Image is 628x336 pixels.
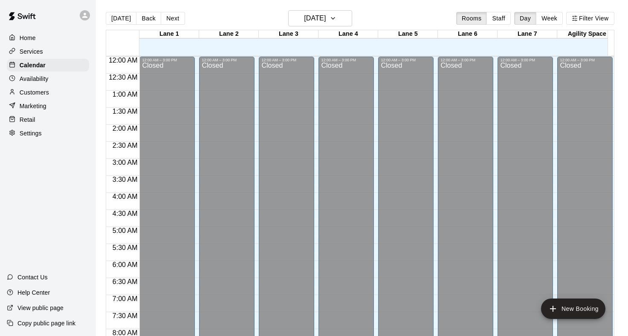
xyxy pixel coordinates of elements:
[7,127,89,140] a: Settings
[381,58,431,62] div: 12:00 AM – 3:00 PM
[110,159,140,166] span: 3:00 AM
[20,88,49,97] p: Customers
[498,30,557,38] div: Lane 7
[456,12,487,25] button: Rooms
[110,210,140,217] span: 4:30 AM
[500,58,550,62] div: 12:00 AM – 3:00 PM
[110,278,140,285] span: 6:30 AM
[136,12,161,25] button: Back
[378,30,438,38] div: Lane 5
[440,58,491,62] div: 12:00 AM – 3:00 PM
[7,113,89,126] a: Retail
[110,142,140,149] span: 2:30 AM
[20,61,46,69] p: Calendar
[110,108,140,115] span: 1:30 AM
[259,30,318,38] div: Lane 3
[566,12,614,25] button: Filter View
[161,12,185,25] button: Next
[7,86,89,99] a: Customers
[557,30,617,38] div: Agility Space
[110,125,140,132] span: 2:00 AM
[199,30,259,38] div: Lane 2
[7,59,89,72] a: Calendar
[107,74,140,81] span: 12:30 AM
[110,91,140,98] span: 1:00 AM
[110,261,140,268] span: 6:00 AM
[110,193,140,200] span: 4:00 AM
[17,304,64,312] p: View public page
[107,57,140,64] span: 12:00 AM
[261,58,312,62] div: 12:00 AM – 3:00 PM
[20,75,49,83] p: Availability
[17,288,50,297] p: Help Center
[17,273,48,281] p: Contact Us
[7,72,89,85] a: Availability
[560,58,610,62] div: 12:00 AM – 3:00 PM
[536,12,563,25] button: Week
[288,10,352,26] button: [DATE]
[20,34,36,42] p: Home
[17,319,75,327] p: Copy public page link
[20,129,42,138] p: Settings
[110,295,140,302] span: 7:00 AM
[20,102,46,110] p: Marketing
[110,176,140,183] span: 3:30 AM
[106,12,136,25] button: [DATE]
[541,299,605,319] button: add
[139,30,199,38] div: Lane 1
[318,30,378,38] div: Lane 4
[514,12,536,25] button: Day
[202,58,252,62] div: 12:00 AM – 3:00 PM
[7,45,89,58] a: Services
[142,58,192,62] div: 12:00 AM – 3:00 PM
[486,12,511,25] button: Staff
[304,12,326,24] h6: [DATE]
[7,100,89,112] a: Marketing
[110,312,140,319] span: 7:30 AM
[110,244,140,251] span: 5:30 AM
[20,47,43,56] p: Services
[321,58,371,62] div: 12:00 AM – 3:00 PM
[110,227,140,234] span: 5:00 AM
[20,115,35,124] p: Retail
[438,30,498,38] div: Lane 6
[7,32,89,44] a: Home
